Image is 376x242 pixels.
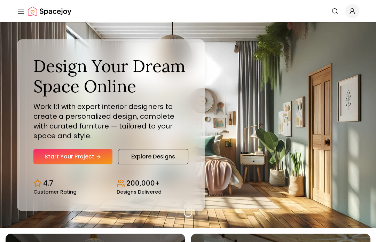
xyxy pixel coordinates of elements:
h1: Design Your Dream Space Online [33,56,188,96]
a: Explore Designs [118,149,188,164]
small: Customer Rating [33,189,77,194]
p: 200,000+ [126,178,160,188]
a: Start Your Project [33,149,112,164]
a: Spacejoy [28,4,71,18]
div: Design stats [33,173,188,194]
small: Designs Delivered [117,189,162,194]
img: Spacejoy Logo [28,4,71,18]
p: Work 1:1 with expert interior designers to create a personalized design, complete with curated fu... [33,102,188,141]
p: 4.7 [43,178,53,188]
